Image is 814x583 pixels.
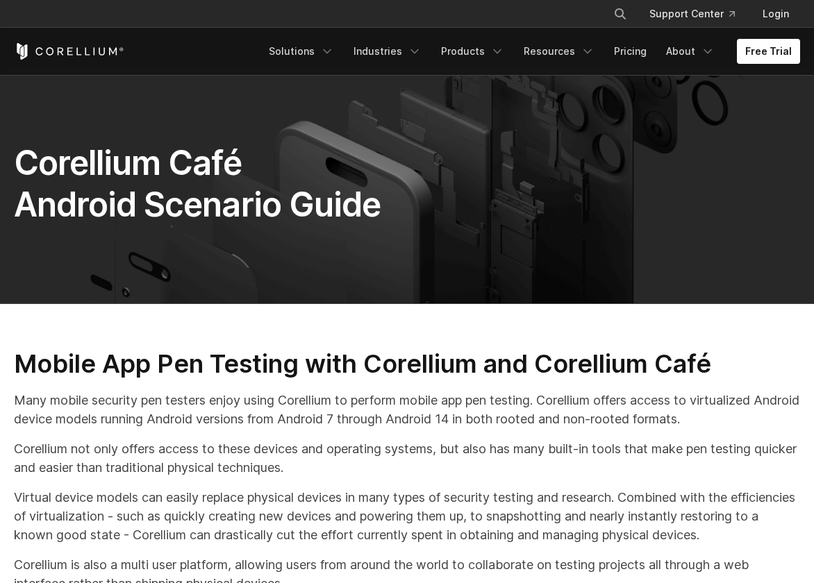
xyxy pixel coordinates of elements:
[751,1,800,26] a: Login
[14,348,800,380] h2: Mobile App Pen Testing with Corellium and Corellium Café
[14,43,124,60] a: Corellium Home
[515,39,603,64] a: Resources
[597,1,800,26] div: Navigation Menu
[658,39,723,64] a: About
[345,39,430,64] a: Industries
[606,39,655,64] a: Pricing
[14,488,800,544] p: Virtual device models can easily replace physical devices in many types of security testing and r...
[260,39,800,64] div: Navigation Menu
[608,1,633,26] button: Search
[260,39,342,64] a: Solutions
[433,39,513,64] a: Products
[737,39,800,64] a: Free Trial
[14,439,800,477] p: Corellium not only offers access to these devices and operating systems, but also has many built-...
[14,142,381,225] span: Corellium Café Android Scenario Guide
[14,391,800,428] p: Many mobile security pen testers enjoy using Corellium to perform mobile app pen testing. Corelli...
[638,1,746,26] a: Support Center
